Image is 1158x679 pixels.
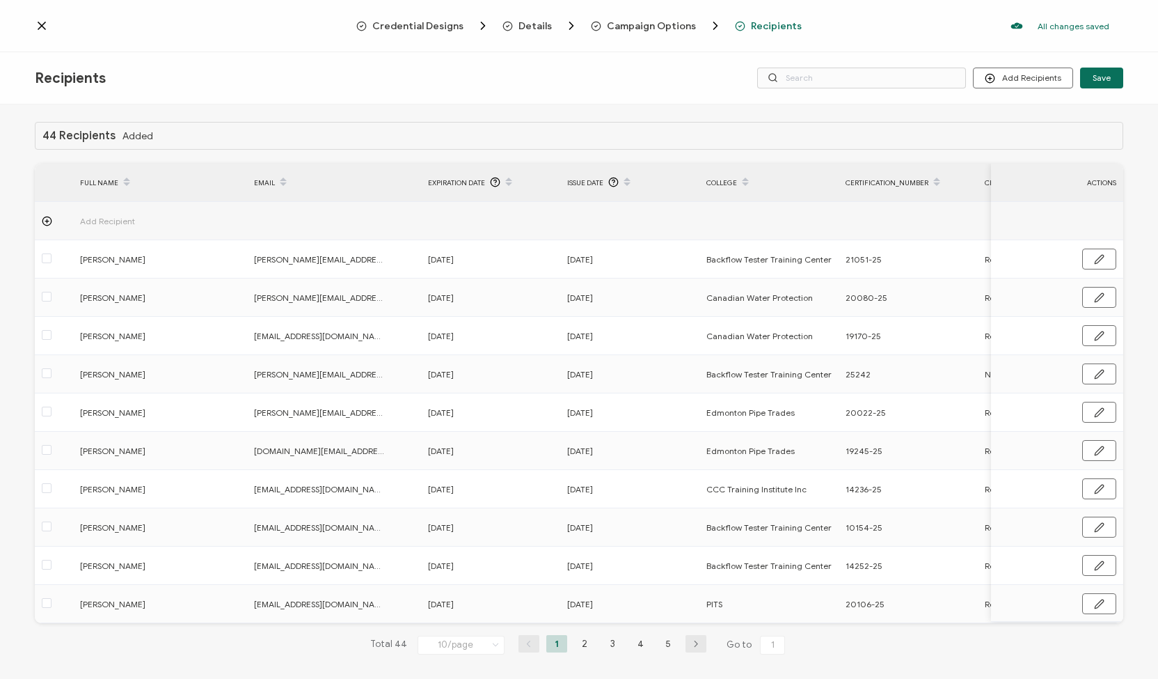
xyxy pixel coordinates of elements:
[428,290,454,306] span: [DATE]
[80,481,212,497] span: [PERSON_NAME]
[757,68,966,88] input: Search
[978,171,1117,194] div: Certification_Type
[706,290,813,306] span: Canadian Water Protection
[574,635,595,653] li: 2
[80,405,212,421] span: [PERSON_NAME]
[846,520,882,536] span: 10154-25
[735,21,802,31] span: Recipients
[846,405,886,421] span: 20022-25
[418,636,505,655] input: Select
[370,635,407,655] span: Total 44
[602,635,623,653] li: 3
[706,366,832,382] span: Backflow Tester Training Center
[518,21,552,31] span: Details
[1088,612,1158,679] iframe: Chat Widget
[1038,21,1109,31] p: All changes saved
[80,213,212,229] span: Add Recipient
[985,366,1002,382] span: New
[372,21,463,31] span: Credential Designs
[80,596,212,612] span: [PERSON_NAME]
[985,596,1042,612] span: Recertification
[985,251,1042,267] span: Recertification
[122,131,153,141] span: Added
[846,328,881,344] span: 19170-25
[706,520,832,536] span: Backflow Tester Training Center
[985,290,1042,306] span: Recertification
[254,405,386,421] span: [PERSON_NAME][EMAIL_ADDRESS][DOMAIN_NAME]
[846,481,882,497] span: 14236-25
[839,171,978,194] div: Certification_Number
[846,290,887,306] span: 20080-25
[846,251,882,267] span: 21051-25
[591,19,722,33] span: Campaign Options
[428,596,454,612] span: [DATE]
[567,520,593,536] span: [DATE]
[254,366,386,382] span: [PERSON_NAME][EMAIL_ADDRESS][PERSON_NAME][DOMAIN_NAME]
[567,251,593,267] span: [DATE]
[567,481,593,497] span: [DATE]
[706,596,722,612] span: PITS
[254,443,386,459] span: [DOMAIN_NAME][EMAIL_ADDRESS][DOMAIN_NAME]
[567,443,593,459] span: [DATE]
[356,19,802,33] div: Breadcrumb
[80,328,212,344] span: [PERSON_NAME]
[254,328,386,344] span: [EMAIL_ADDRESS][DOMAIN_NAME]
[356,19,490,33] span: Credential Designs
[80,290,212,306] span: [PERSON_NAME]
[706,481,807,497] span: CCC Training Institute Inc
[658,635,679,653] li: 5
[428,520,454,536] span: [DATE]
[80,443,212,459] span: [PERSON_NAME]
[428,328,454,344] span: [DATE]
[706,443,795,459] span: Edmonton Pipe Trades
[254,290,386,306] span: [PERSON_NAME][EMAIL_ADDRESS][PERSON_NAME][DOMAIN_NAME]
[846,443,882,459] span: 19245-25
[630,635,651,653] li: 4
[985,558,1042,574] span: Recertification
[567,596,593,612] span: [DATE]
[567,405,593,421] span: [DATE]
[254,251,386,267] span: [PERSON_NAME][EMAIL_ADDRESS][DOMAIN_NAME]
[1080,68,1123,88] button: Save
[80,366,212,382] span: [PERSON_NAME]
[567,175,603,191] span: Issue Date
[73,171,247,194] div: FULL NAME
[706,405,795,421] span: Edmonton Pipe Trades
[727,635,788,655] span: Go to
[567,328,593,344] span: [DATE]
[254,596,386,612] span: [EMAIL_ADDRESS][DOMAIN_NAME]
[991,175,1123,191] div: ACTIONS
[428,366,454,382] span: [DATE]
[42,130,116,142] h1: 44 Recipients
[254,481,386,497] span: [EMAIL_ADDRESS][DOMAIN_NAME]
[973,68,1073,88] button: Add Recipients
[567,558,593,574] span: [DATE]
[428,558,454,574] span: [DATE]
[428,251,454,267] span: [DATE]
[567,290,593,306] span: [DATE]
[254,520,386,536] span: [EMAIL_ADDRESS][DOMAIN_NAME]
[985,328,1042,344] span: Recertification
[428,443,454,459] span: [DATE]
[706,328,813,344] span: Canadian Water Protection
[751,21,802,31] span: Recipients
[35,70,106,87] span: Recipients
[428,175,485,191] span: Expiration Date
[846,558,882,574] span: 14252-25
[607,21,696,31] span: Campaign Options
[80,520,212,536] span: [PERSON_NAME]
[1093,74,1111,82] span: Save
[254,558,386,574] span: [EMAIL_ADDRESS][DOMAIN_NAME]
[567,366,593,382] span: [DATE]
[846,366,871,382] span: 25242
[985,520,1042,536] span: Recertification
[80,558,212,574] span: [PERSON_NAME]
[699,171,839,194] div: College
[985,481,1042,497] span: Recertification
[428,481,454,497] span: [DATE]
[247,171,421,194] div: EMAIL
[706,251,832,267] span: Backflow Tester Training Center
[985,405,1042,421] span: Recertification
[502,19,578,33] span: Details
